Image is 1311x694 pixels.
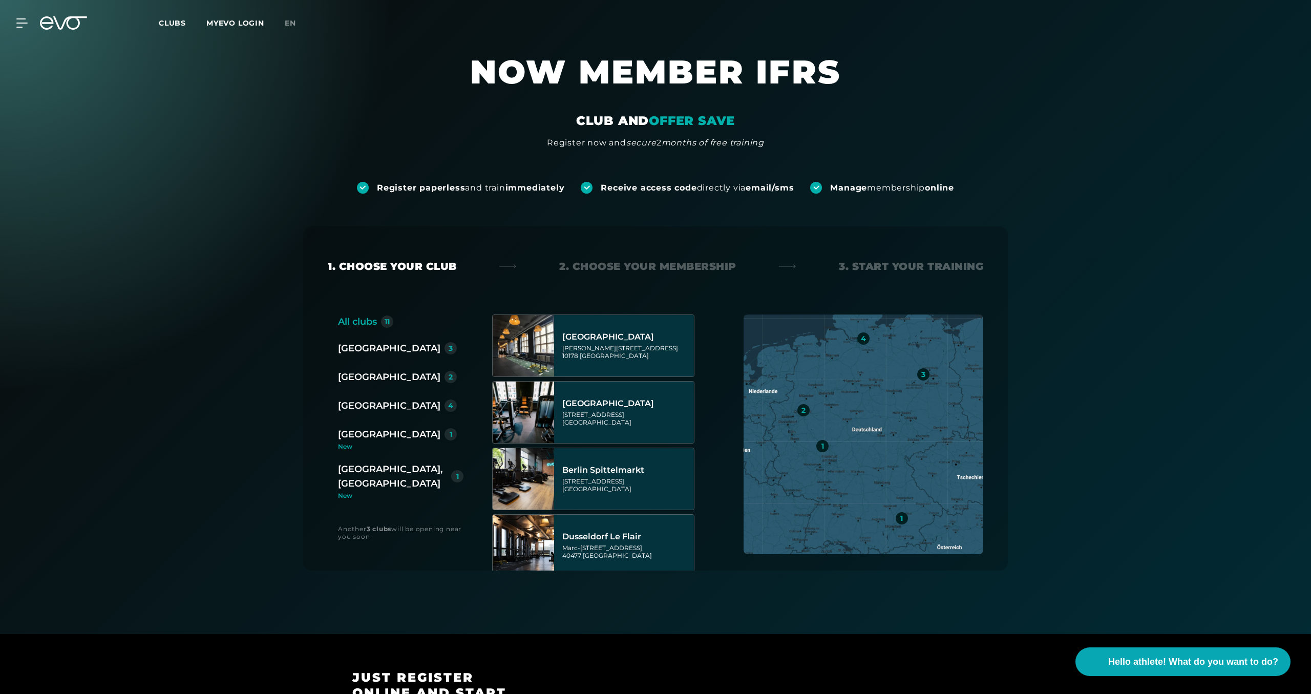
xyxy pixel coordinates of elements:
[493,382,554,443] img: Berlin Rosenthaler square
[159,18,206,28] a: Clubs
[601,182,794,194] div: directly via
[338,341,440,355] div: [GEOGRAPHIC_DATA]
[801,407,806,414] div: 2
[547,137,764,149] div: Register now and 2
[562,477,691,493] div: [STREET_ADDRESS] [GEOGRAPHIC_DATA]
[338,525,472,540] div: Another will be opening near you soon
[450,431,452,438] div: 1
[338,462,447,491] div: [GEOGRAPHIC_DATA], [GEOGRAPHIC_DATA]
[285,17,308,29] a: en
[377,183,465,193] strong: Register paperless
[626,138,657,148] em: secure
[562,544,691,559] div: Marc-[STREET_ADDRESS] 40477 [GEOGRAPHIC_DATA]
[562,332,691,342] div: [GEOGRAPHIC_DATA]
[328,259,457,274] div: 1. Choose your club
[861,335,866,342] div: 4
[1108,655,1278,669] span: Hello athlete! What do you want to do?
[338,493,463,499] div: New
[562,411,691,426] div: [STREET_ADDRESS] [GEOGRAPHIC_DATA]
[562,398,691,409] div: [GEOGRAPHIC_DATA]
[830,183,867,193] strong: Manage
[1075,647,1291,676] button: Hello athlete! What do you want to do?
[448,402,453,409] div: 4
[449,345,453,352] div: 3
[338,370,440,384] div: [GEOGRAPHIC_DATA]
[493,315,554,376] img: Berlin Alexanderplatz
[385,318,390,325] div: 11
[921,371,925,378] div: 3
[559,259,736,274] div: 2. Choose your membership
[285,18,296,28] span: en
[338,427,440,441] div: [GEOGRAPHIC_DATA]
[744,314,983,554] img: map
[601,183,696,193] strong: Receive access code
[493,515,554,576] img: Dusseldorf Le Flair
[821,443,824,450] div: 1
[562,344,691,360] div: [PERSON_NAME][STREET_ADDRESS] 10178 [GEOGRAPHIC_DATA]
[338,314,377,329] div: All clubs
[372,525,391,533] strong: clubs
[925,183,954,193] strong: online
[206,18,264,28] a: MYEVO LOGIN
[338,398,440,413] div: [GEOGRAPHIC_DATA]
[562,465,691,475] div: Berlin Spittelmarkt
[649,113,735,128] em: OFFER SAVE
[839,259,983,274] div: 3. Start your training
[493,448,554,510] img: Berlin Spittelmarkt
[576,113,735,129] div: CLUB AND
[746,183,794,193] strong: email/sms
[338,444,472,450] div: New
[505,183,565,193] strong: immediately
[159,18,186,28] span: Clubs
[367,525,371,533] strong: 3
[449,373,453,381] div: 2
[562,532,691,542] div: Dusseldorf Le Flair
[662,138,764,148] em: months of free training
[830,182,954,194] div: membership
[456,473,459,480] div: 1
[348,51,963,113] h1: NOW MEMBER IFRS
[377,182,564,194] div: and train
[900,515,903,522] div: 1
